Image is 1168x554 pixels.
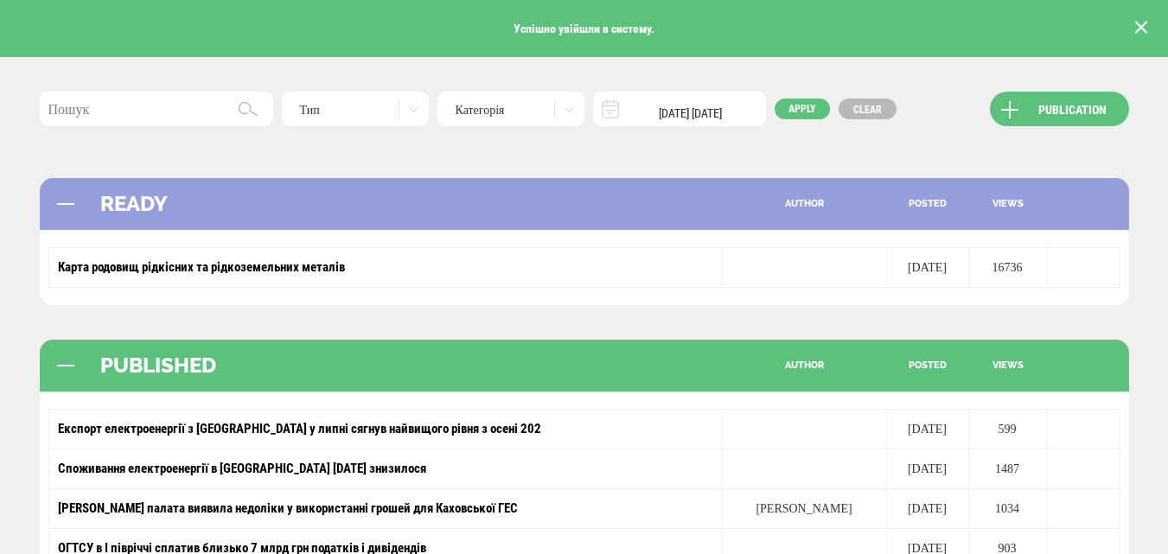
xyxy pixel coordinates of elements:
[722,489,886,529] td: [PERSON_NAME]
[968,489,1046,529] td: 1034
[886,410,968,449] td: [DATE]
[58,461,426,476] a: Споживання електроенергії в [GEOGRAPHIC_DATA] [DATE] знизилося
[282,92,429,126] div: Тип
[968,449,1046,489] td: 1487
[437,92,584,126] div: Категорія
[887,178,969,230] div: posted
[40,178,194,230] div: READY
[969,340,1047,392] div: views
[839,99,897,119] a: Clear
[968,410,1046,449] td: 599
[886,449,968,489] td: [DATE]
[40,340,242,392] div: PUBLISHED
[58,259,345,275] a: Карта родовищ рідкісних та рідкоземельних металів
[58,421,541,436] a: Експорт електроенергії з [GEOGRAPHIC_DATA] у липні сягнув найвищого рівня з осені 202
[659,105,722,121] span: [DATE] [DATE]
[887,340,969,392] div: posted
[969,178,1047,230] div: views
[723,340,887,392] div: author
[990,92,1129,126] a: Publication
[886,489,968,529] td: [DATE]
[40,92,273,126] input: Пошук
[775,99,830,119] button: Apply
[886,248,968,288] td: [DATE]
[723,178,887,230] div: author
[58,500,518,516] a: [PERSON_NAME] палата виявила недоліки у використанні грошей для Каховської ГЕС
[968,248,1046,288] td: 16736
